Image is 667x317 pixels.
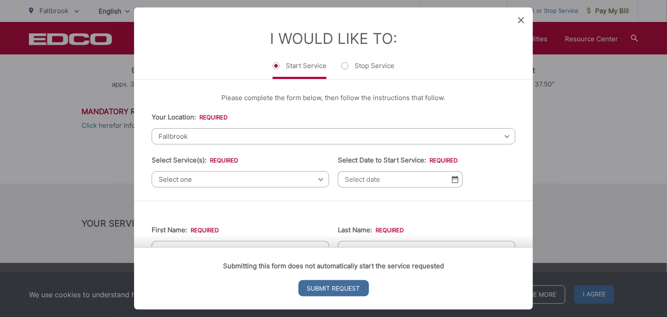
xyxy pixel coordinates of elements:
input: Submit Request [298,280,369,296]
p: Please complete the form below, then follow the instructions that follow. [152,93,515,103]
span: Select one [152,171,329,187]
strong: Submitting this form does not automatically start the service requested [223,262,444,270]
span: Fallbrook [152,128,515,144]
input: Select date [338,171,463,187]
label: Stop Service [341,61,394,79]
label: Your Location: [152,113,227,121]
label: Select Date to Start Service: [338,156,458,164]
label: Start Service [273,61,326,79]
label: I Would Like To: [270,29,397,47]
img: Select date [452,176,458,183]
label: Last Name: [338,226,404,234]
label: First Name: [152,226,219,234]
label: Select Service(s): [152,156,238,164]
